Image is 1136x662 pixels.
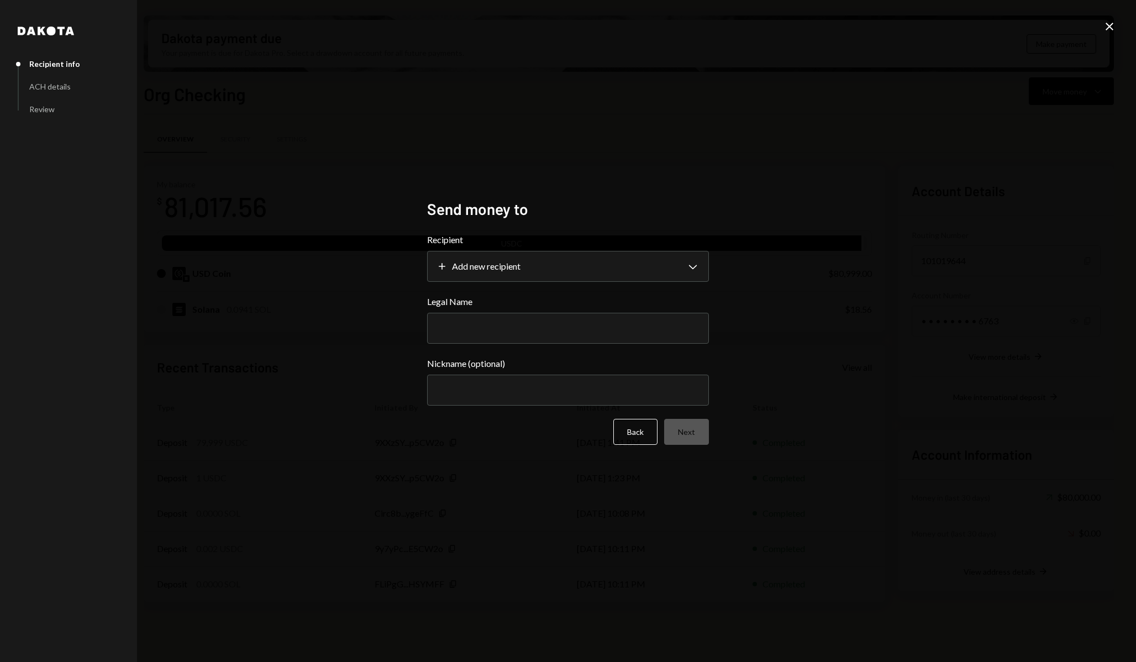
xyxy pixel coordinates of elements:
button: Back [613,419,658,445]
div: ACH details [29,82,71,91]
div: Recipient info [29,59,80,69]
h2: Send money to [427,198,709,220]
label: Recipient [427,233,709,246]
div: Review [29,104,55,114]
label: Legal Name [427,295,709,308]
button: Recipient [427,251,709,282]
label: Nickname (optional) [427,357,709,370]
